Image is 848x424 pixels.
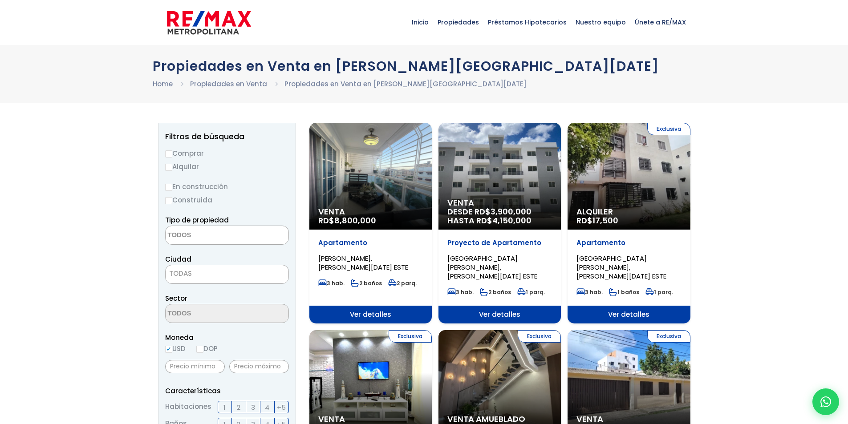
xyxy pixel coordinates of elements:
[165,132,289,141] h2: Filtros de búsqueda
[568,306,690,323] span: Ver detalles
[447,216,552,225] span: HASTA RD$
[576,254,666,281] span: [GEOGRAPHIC_DATA][PERSON_NAME], [PERSON_NAME][DATE] ESTE
[647,123,690,135] span: Exclusiva
[447,207,552,225] span: DESDE RD$
[237,402,240,413] span: 2
[492,215,532,226] span: 4,150,000
[166,304,252,323] textarea: Search
[517,288,545,296] span: 1 parq.
[165,215,229,225] span: Tipo de propiedad
[438,306,561,323] span: Ver detalles
[166,267,288,280] span: TODAS
[576,215,618,226] span: RD$
[309,306,432,323] span: Ver detalles
[592,215,618,226] span: 17,500
[351,279,382,287] span: 2 baños
[165,360,225,373] input: Precio mínimo
[433,9,483,36] span: Propiedades
[190,79,267,89] a: Propiedades en Venta
[483,9,571,36] span: Préstamos Hipotecarios
[407,9,433,36] span: Inicio
[647,330,690,343] span: Exclusiva
[165,181,289,192] label: En construcción
[318,254,408,272] span: [PERSON_NAME], [PERSON_NAME][DATE] ESTE
[165,150,172,157] input: Comprar
[389,330,432,343] span: Exclusiva
[165,294,187,303] span: Sector
[630,9,690,36] span: Únete a RE/MAX
[229,360,289,373] input: Precio máximo
[645,288,673,296] span: 1 parq.
[518,330,561,343] span: Exclusiva
[153,58,696,74] h1: Propiedades en Venta en [PERSON_NAME][GEOGRAPHIC_DATA][DATE]
[571,9,630,36] span: Nuestro equipo
[165,385,289,396] p: Características
[491,206,532,217] span: 3,900,000
[284,78,527,89] li: Propiedades en Venta en [PERSON_NAME][GEOGRAPHIC_DATA][DATE]
[480,288,511,296] span: 2 baños
[196,343,218,354] label: DOP
[576,288,603,296] span: 3 hab.
[447,415,552,424] span: Venta Amueblado
[609,288,639,296] span: 1 baños
[447,238,552,247] p: Proyecto de Apartamento
[388,279,417,287] span: 2 parq.
[277,402,286,413] span: +5
[196,346,203,353] input: DOP
[166,226,252,245] textarea: Search
[153,79,173,89] a: Home
[167,9,251,36] img: remax-metropolitana-logo
[576,207,681,216] span: Alquiler
[251,402,255,413] span: 3
[165,343,186,354] label: USD
[165,161,289,172] label: Alquilar
[318,279,345,287] span: 3 hab.
[438,123,561,323] a: Venta DESDE RD$3,900,000 HASTA RD$4,150,000 Proyecto de Apartamento [GEOGRAPHIC_DATA][PERSON_NAME...
[165,148,289,159] label: Comprar
[165,401,211,413] span: Habitaciones
[165,194,289,206] label: Construida
[169,269,192,278] span: TODAS
[318,215,376,226] span: RD$
[447,254,537,281] span: [GEOGRAPHIC_DATA][PERSON_NAME], [PERSON_NAME][DATE] ESTE
[165,197,172,204] input: Construida
[165,254,191,264] span: Ciudad
[334,215,376,226] span: 8,800,000
[165,164,172,171] input: Alquilar
[318,415,423,424] span: Venta
[318,207,423,216] span: Venta
[165,265,289,284] span: TODAS
[165,346,172,353] input: USD
[447,198,552,207] span: Venta
[568,123,690,323] a: Exclusiva Alquiler RD$17,500 Apartamento [GEOGRAPHIC_DATA][PERSON_NAME], [PERSON_NAME][DATE] ESTE...
[309,123,432,323] a: Venta RD$8,800,000 Apartamento [PERSON_NAME], [PERSON_NAME][DATE] ESTE 3 hab. 2 baños 2 parq. Ver...
[447,288,474,296] span: 3 hab.
[318,238,423,247] p: Apartamento
[165,332,289,343] span: Moneda
[265,402,269,413] span: 4
[165,184,172,191] input: En construcción
[576,415,681,424] span: Venta
[576,238,681,247] p: Apartamento
[223,402,226,413] span: 1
